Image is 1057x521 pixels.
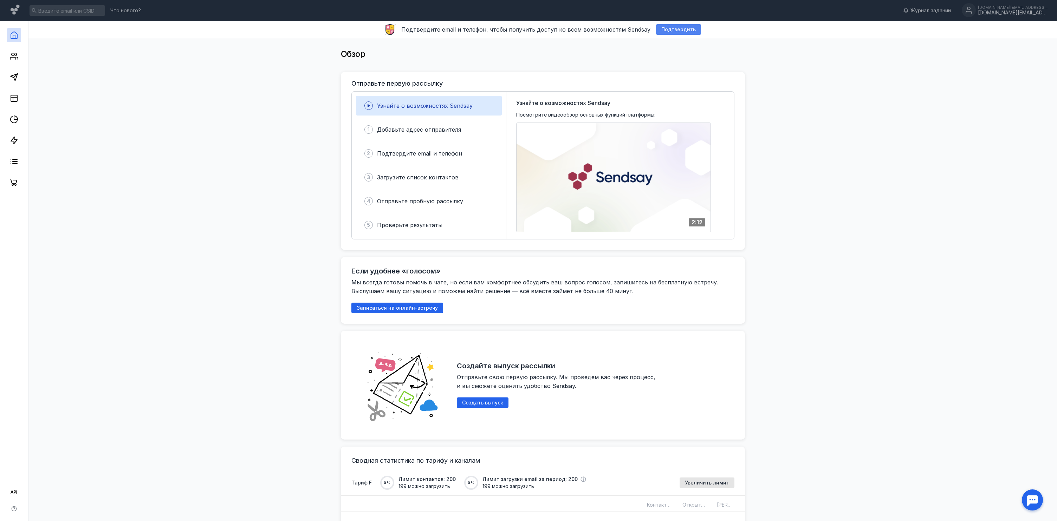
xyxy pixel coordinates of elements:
[351,479,372,486] span: Тариф F
[900,7,954,14] a: Журнал заданий
[367,150,370,157] span: 2
[351,305,443,311] a: Записаться на онлайн-встречу
[377,198,463,205] span: Отправьте пробную рассылку
[367,198,370,205] span: 4
[367,174,370,181] span: 3
[368,126,370,133] span: 1
[516,111,655,118] span: Посмотрите видеообзор основных функций платформы:
[516,99,610,107] span: Узнайте о возможностях Sendsay
[341,49,365,59] span: Обзор
[656,24,701,35] button: Подтвердить
[717,502,757,508] span: [PERSON_NAME]
[910,7,951,14] span: Журнал заданий
[661,27,696,33] span: Подтвердить
[377,126,461,133] span: Добавьте адрес отправителя
[377,222,442,229] span: Проверьте результаты
[685,480,729,486] span: Увеличить лимит
[978,10,1048,16] div: [DOMAIN_NAME][EMAIL_ADDRESS][DOMAIN_NAME]
[457,397,508,408] button: Создать выпуск
[482,476,578,483] span: Лимит загрузки email за период: 200
[647,502,673,508] span: Контактов
[462,400,503,406] span: Создать выпуск
[377,150,462,157] span: Подтвердите email и телефон
[401,26,650,33] span: Подтвердите email и телефон, чтобы получить доступ ко всем возможностям Sendsay
[680,477,734,488] button: Увеличить лимит
[398,476,456,483] span: Лимит контактов: 200
[978,5,1048,9] div: [DOMAIN_NAME][EMAIL_ADDRESS][DOMAIN_NAME]
[30,5,105,16] input: Введите email или CSID
[367,222,370,229] span: 5
[351,279,720,295] span: Мы всегда готовы помочь в чате, но если вам комфортнее обсудить ваш вопрос голосом, запишитесь на...
[351,80,443,87] h3: Отправьте первую рассылку
[351,267,441,275] h2: Если удобнее «голосом»
[377,102,473,109] span: Узнайте о возможностях Sendsay
[689,218,705,226] div: 2:12
[398,483,456,490] span: 199 можно загрузить
[357,305,438,311] span: Записаться на онлайн-встречу
[107,8,144,13] a: Что нового?
[110,8,141,13] span: Что нового?
[457,374,657,389] span: Отправьте свою первую рассылку. Мы проведем вас через процесс, и вы сможете оценить удобство Send...
[351,303,443,313] button: Записаться на онлайн-встречу
[482,483,586,490] span: 199 можно загрузить
[358,341,446,429] img: abd19fe006828e56528c6cd305e49c57.png
[351,457,734,464] h3: Сводная статистика по тарифу и каналам
[682,502,707,508] span: Открытий
[457,362,555,370] h2: Создайте выпуск рассылки
[377,174,459,181] span: Загрузите список контактов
